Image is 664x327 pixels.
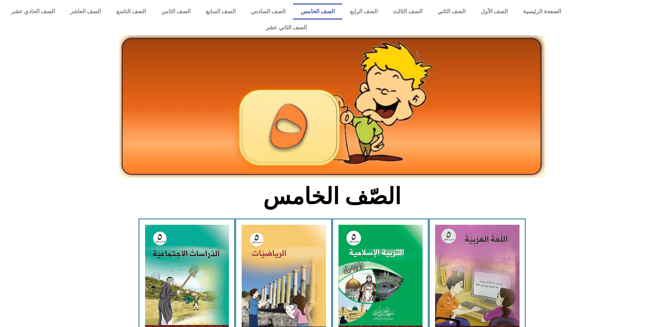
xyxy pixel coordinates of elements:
[198,3,243,20] a: الصف السابع
[515,3,569,20] a: الصفحة الرئيسية
[3,20,569,36] a: الصف الثاني عشر
[293,3,342,20] a: الصف الخامس
[385,3,430,20] a: الصف الثالث
[62,3,109,20] a: الصف العاشر
[217,183,447,210] h2: الصّف الخامس
[154,3,198,20] a: الصف الثامن
[3,3,62,20] a: الصف الحادي عشر
[109,3,154,20] a: الصف التاسع
[430,3,473,20] a: الصف الثاني
[473,3,515,20] a: الصف الأول
[243,3,293,20] a: الصف السادس
[342,3,385,20] a: الصف الرابع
